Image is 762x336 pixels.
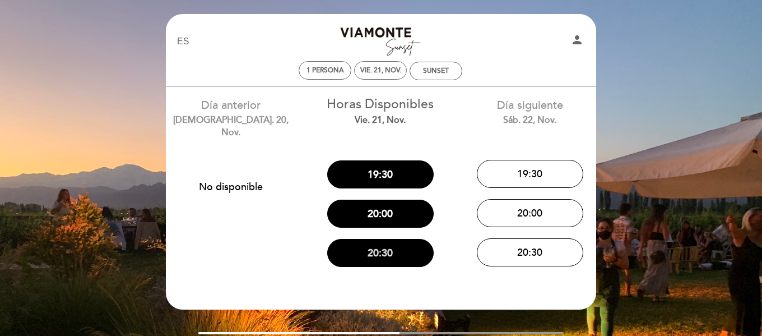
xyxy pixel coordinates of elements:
[310,26,450,57] a: Bodega [PERSON_NAME] Sunset
[360,66,401,75] div: vie. 21, nov.
[463,114,596,127] div: sáb. 22, nov.
[314,114,447,127] div: vie. 21, nov.
[306,66,343,75] span: 1 persona
[423,67,449,75] div: SUNSET
[327,200,434,228] button: 20:00
[327,160,434,188] button: 19:30
[327,239,434,267] button: 20:30
[477,160,583,188] button: 19:30
[477,199,583,227] button: 20:00
[165,98,298,139] div: Día anterior
[463,98,596,126] div: Día siguiente
[178,173,284,201] button: No disponible
[165,114,298,140] div: [DEMOGRAPHIC_DATA]. 20, nov.
[570,33,584,47] i: person
[477,238,583,266] button: 20:30
[570,33,584,50] button: person
[314,95,447,127] div: Horas Disponibles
